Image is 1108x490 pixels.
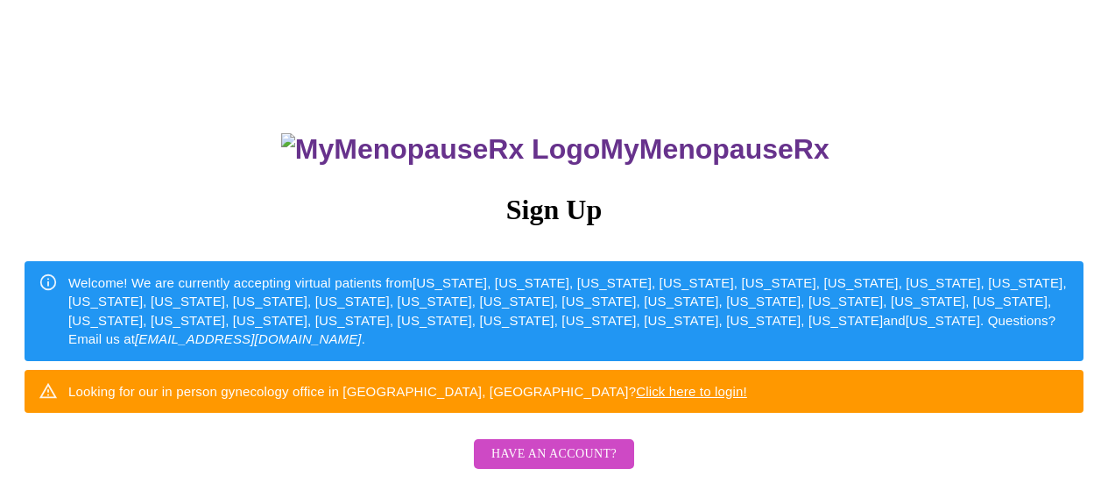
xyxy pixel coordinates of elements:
span: Have an account? [491,444,617,465]
h3: Sign Up [25,194,1083,226]
em: [EMAIL_ADDRESS][DOMAIN_NAME] [135,331,362,346]
a: Have an account? [469,458,639,473]
button: Have an account? [474,439,634,470]
img: MyMenopauseRx Logo [281,133,600,166]
div: Welcome! We are currently accepting virtual patients from [US_STATE], [US_STATE], [US_STATE], [US... [68,266,1069,356]
div: Looking for our in person gynecology office in [GEOGRAPHIC_DATA], [GEOGRAPHIC_DATA]? [68,375,747,408]
a: Click here to login! [636,384,747,399]
h3: MyMenopauseRx [27,133,1084,166]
